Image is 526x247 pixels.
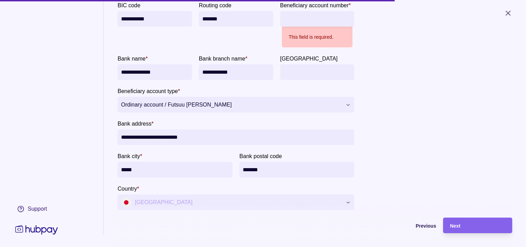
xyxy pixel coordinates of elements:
input: Bank branch name [202,64,270,80]
label: Bank city [118,152,142,160]
input: BIC code [121,11,188,27]
button: Previous [367,218,436,233]
input: Bank postal code [243,162,351,177]
p: Country [118,186,137,192]
label: Bank address [118,119,154,128]
p: BIC code [118,2,140,8]
label: Bank branch name [199,54,248,63]
label: Routing code [199,1,231,9]
input: bankName [121,64,188,80]
label: BIC code [118,1,140,9]
a: Support [14,202,59,216]
p: Bank name [118,56,146,62]
p: This field is required. [289,33,333,41]
span: Next [450,223,460,229]
button: Close [496,6,520,21]
p: Beneficiary account type [118,88,178,94]
p: Bank branch name [199,56,245,62]
div: Support [28,205,47,213]
button: Next [443,218,512,233]
p: Bank city [118,153,140,159]
span: Previous [416,223,436,229]
input: Beneficiary account number [284,11,351,27]
p: [GEOGRAPHIC_DATA] [280,56,338,62]
input: Routing code [202,11,270,27]
p: Beneficiary account number [280,2,349,8]
label: Bank name [118,54,148,63]
p: Bank address [118,121,151,127]
label: Beneficiary account type [118,87,180,95]
input: Bank province [284,64,351,80]
label: Country [118,184,139,193]
p: Bank postal code [239,153,282,159]
label: Beneficiary account number [280,1,351,9]
p: Routing code [199,2,231,8]
label: Bank postal code [239,152,282,160]
input: Bank city [121,162,229,177]
input: Bank address [121,129,351,145]
label: Bank province [280,54,338,63]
